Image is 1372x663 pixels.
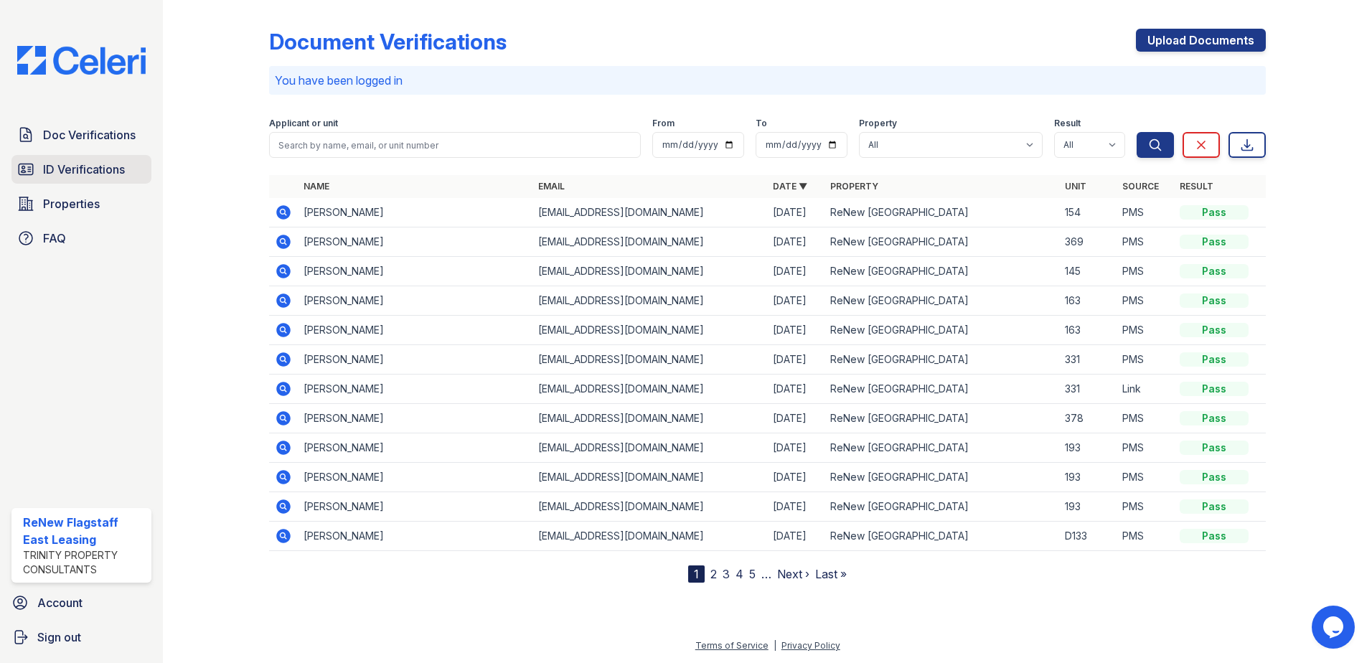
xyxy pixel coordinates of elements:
input: Search by name, email, or unit number [269,132,641,158]
div: Pass [1180,205,1249,220]
a: Terms of Service [695,640,769,651]
td: [DATE] [767,227,824,257]
td: PMS [1117,198,1174,227]
td: 193 [1059,433,1117,463]
div: Pass [1180,411,1249,425]
a: Property [830,181,878,192]
td: [EMAIL_ADDRESS][DOMAIN_NAME] [532,286,767,316]
td: [EMAIL_ADDRESS][DOMAIN_NAME] [532,198,767,227]
td: PMS [1117,522,1174,551]
td: [DATE] [767,492,824,522]
td: ReNew [GEOGRAPHIC_DATA] [824,345,1059,375]
a: ID Verifications [11,155,151,184]
td: ReNew [GEOGRAPHIC_DATA] [824,492,1059,522]
div: Pass [1180,382,1249,396]
label: Applicant or unit [269,118,338,129]
span: ID Verifications [43,161,125,178]
td: 145 [1059,257,1117,286]
a: Upload Documents [1136,29,1266,52]
td: [DATE] [767,463,824,492]
td: [PERSON_NAME] [298,345,532,375]
div: Trinity Property Consultants [23,548,146,577]
div: Pass [1180,470,1249,484]
td: PMS [1117,286,1174,316]
td: [DATE] [767,375,824,404]
td: [EMAIL_ADDRESS][DOMAIN_NAME] [532,316,767,345]
span: FAQ [43,230,66,247]
div: Pass [1180,264,1249,278]
label: Property [859,118,897,129]
td: ReNew [GEOGRAPHIC_DATA] [824,433,1059,463]
td: 154 [1059,198,1117,227]
a: Account [6,588,157,617]
td: ReNew [GEOGRAPHIC_DATA] [824,316,1059,345]
a: Sign out [6,623,157,652]
td: 163 [1059,316,1117,345]
td: [EMAIL_ADDRESS][DOMAIN_NAME] [532,404,767,433]
a: 2 [710,567,717,581]
td: [PERSON_NAME] [298,404,532,433]
td: [PERSON_NAME] [298,286,532,316]
a: FAQ [11,224,151,253]
div: Pass [1180,323,1249,337]
a: Name [304,181,329,192]
td: [DATE] [767,286,824,316]
td: [PERSON_NAME] [298,227,532,257]
td: [PERSON_NAME] [298,433,532,463]
td: PMS [1117,433,1174,463]
div: Pass [1180,441,1249,455]
td: [EMAIL_ADDRESS][DOMAIN_NAME] [532,522,767,551]
td: PMS [1117,227,1174,257]
td: [DATE] [767,404,824,433]
td: ReNew [GEOGRAPHIC_DATA] [824,257,1059,286]
a: 3 [723,567,730,581]
a: Email [538,181,565,192]
td: [EMAIL_ADDRESS][DOMAIN_NAME] [532,463,767,492]
td: PMS [1117,316,1174,345]
img: CE_Logo_Blue-a8612792a0a2168367f1c8372b55b34899dd931a85d93a1a3d3e32e68fde9ad4.png [6,46,157,75]
a: Properties [11,189,151,218]
span: Sign out [37,629,81,646]
td: ReNew [GEOGRAPHIC_DATA] [824,375,1059,404]
td: 369 [1059,227,1117,257]
td: ReNew [GEOGRAPHIC_DATA] [824,227,1059,257]
td: [DATE] [767,316,824,345]
td: 163 [1059,286,1117,316]
td: [PERSON_NAME] [298,316,532,345]
div: Pass [1180,352,1249,367]
td: [EMAIL_ADDRESS][DOMAIN_NAME] [532,345,767,375]
td: 193 [1059,492,1117,522]
td: [PERSON_NAME] [298,463,532,492]
td: 331 [1059,345,1117,375]
p: You have been logged in [275,72,1260,89]
td: [EMAIL_ADDRESS][DOMAIN_NAME] [532,227,767,257]
label: Result [1054,118,1081,129]
a: Date ▼ [773,181,807,192]
span: Doc Verifications [43,126,136,144]
td: PMS [1117,345,1174,375]
td: ReNew [GEOGRAPHIC_DATA] [824,463,1059,492]
td: [EMAIL_ADDRESS][DOMAIN_NAME] [532,433,767,463]
span: … [761,565,771,583]
div: Pass [1180,235,1249,249]
a: Last » [815,567,847,581]
td: [DATE] [767,345,824,375]
td: [EMAIL_ADDRESS][DOMAIN_NAME] [532,492,767,522]
a: 4 [736,567,743,581]
label: To [756,118,767,129]
td: [DATE] [767,257,824,286]
td: [PERSON_NAME] [298,257,532,286]
div: Document Verifications [269,29,507,55]
td: D133 [1059,522,1117,551]
a: Next › [777,567,809,581]
a: 5 [749,567,756,581]
td: [EMAIL_ADDRESS][DOMAIN_NAME] [532,257,767,286]
td: [PERSON_NAME] [298,492,532,522]
td: [DATE] [767,198,824,227]
td: 331 [1059,375,1117,404]
span: Account [37,594,83,611]
td: ReNew [GEOGRAPHIC_DATA] [824,404,1059,433]
a: Doc Verifications [11,121,151,149]
a: Source [1122,181,1159,192]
